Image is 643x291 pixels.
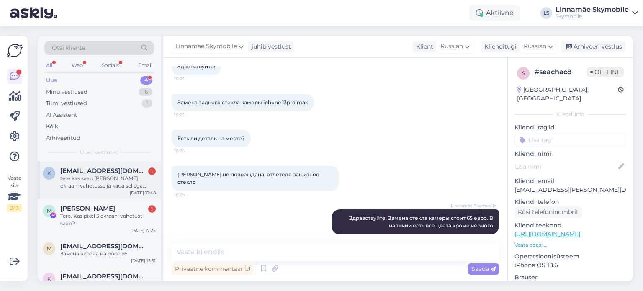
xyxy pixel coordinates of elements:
div: tere kas saab [PERSON_NAME] ekraani vahetusse ja kaua sellega läheb? [60,175,156,190]
span: Offline [587,67,624,77]
div: [DATE] 17:25 [130,227,156,234]
span: [PERSON_NAME] не повреждена, отлетело защитное стекло [177,171,321,185]
span: Здравствуйте! [177,63,215,70]
a: Linnamäe SkymobileSkymobile [556,6,638,20]
div: Kliendi info [514,111,626,118]
span: M [47,208,51,214]
div: Kõik [46,122,58,131]
img: Askly Logo [7,43,23,59]
div: Arhiveeritud [46,134,80,142]
span: k [47,170,51,176]
span: Uued vestlused [80,149,119,156]
span: s [522,70,525,76]
p: iPhone OS 18.6 [514,261,626,270]
div: [DATE] 15:31 [131,258,156,264]
input: Lisa tag [514,134,626,146]
div: Klient [413,42,433,51]
p: Kliendi nimi [514,149,626,158]
div: 2 / 3 [7,204,22,212]
span: Otsi kliente [52,44,85,52]
div: Web [70,60,85,71]
p: Klienditeekond [514,221,626,230]
div: Aktiivne [469,5,520,21]
input: Lisa nimi [515,162,617,171]
div: Klienditugi [481,42,517,51]
span: 10:26 [174,148,206,154]
p: Brauser [514,273,626,282]
div: Uus [46,76,57,85]
span: Linnamäe Skymobile [175,42,237,51]
div: Vaata siia [7,174,22,212]
p: Kliendi telefon [514,198,626,206]
span: Saada [471,265,496,273]
a: [URL][DOMAIN_NAME] [514,230,580,238]
span: kellmadis65@gmail.com [60,167,147,175]
div: Email [136,60,154,71]
span: 10:26 [174,191,206,198]
div: Linnamäe Skymobile [556,6,629,13]
span: Russian [440,42,463,51]
span: 10:25 [174,112,206,118]
span: Здравствуйте. Замена стекла камеры стоит 65 евро. В наличии есть все цвета кроме черного [349,215,494,229]
span: 10:28 [465,235,496,241]
span: Есть ли деталь на месте? [177,135,245,142]
div: Arhiveeri vestlus [561,41,625,52]
p: [EMAIL_ADDRESS][PERSON_NAME][DOMAIN_NAME] [514,185,626,194]
div: Socials [100,60,121,71]
div: [DATE] 17:48 [130,190,156,196]
div: Tere. Kas pixel 5 ekraani vahetust saab? [60,212,156,227]
div: Privaatne kommentaar [172,263,253,275]
span: Kertukreter@gmail.com [60,273,147,280]
span: Linnamäe Skymobile [451,203,496,209]
span: maksimkiest@gmail.com [60,242,147,250]
div: Küsi telefoninumbrit [514,206,582,218]
span: Замена заднего стекла камеры iphone 13pro max [177,99,308,106]
div: 4 [140,76,152,85]
div: 1 [148,205,156,213]
div: 16 [139,88,152,96]
span: Martin Kottisse [60,205,115,212]
p: Kliendi email [514,177,626,185]
div: LS [540,7,552,19]
div: 1 [142,99,152,108]
span: K [47,276,51,282]
div: Замена экрана на poco x6 [60,250,156,258]
div: 1 [148,167,156,175]
div: AI Assistent [46,111,77,119]
p: Operatsioonisüsteem [514,252,626,261]
span: m [47,245,51,252]
div: Skymobile [556,13,629,20]
div: Tiimi vestlused [46,99,87,108]
p: Vaata edasi ... [514,241,626,249]
span: Russian [524,42,546,51]
div: All [44,60,54,71]
p: Kliendi tag'id [514,123,626,132]
div: # seachac8 [535,67,587,77]
span: 10:25 [174,76,206,82]
div: juhib vestlust [248,42,291,51]
div: Minu vestlused [46,88,87,96]
div: [GEOGRAPHIC_DATA], [GEOGRAPHIC_DATA] [517,85,618,103]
